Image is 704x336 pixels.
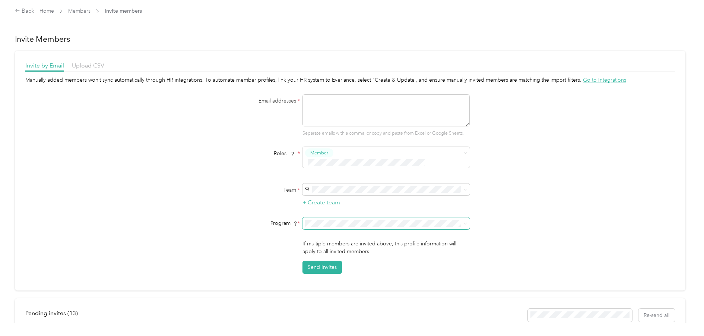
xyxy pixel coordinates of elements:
div: left-menu [25,309,83,322]
a: Home [39,8,54,14]
span: Invite members [105,7,142,15]
div: Resend all invitations [528,309,675,322]
div: Program [207,219,300,227]
div: info-bar [25,309,675,322]
span: Upload CSV [72,62,104,69]
a: Members [68,8,91,14]
button: Member [305,148,333,158]
div: Manually added members won’t sync automatically through HR integrations. To automate member profi... [25,76,675,84]
span: Member [310,150,328,156]
span: Invite by Email [25,62,64,69]
button: Re-send all [638,309,675,322]
label: Email addresses [207,97,300,105]
span: Roles [271,148,298,159]
span: ( 13 ) [67,310,78,317]
span: Pending invites [25,310,78,317]
iframe: Everlance-gr Chat Button Frame [662,294,704,336]
span: Go to Integrations [583,77,626,83]
button: + Create team [302,198,340,207]
button: Send Invites [302,261,342,274]
h1: Invite Members [15,34,685,44]
div: Back [15,7,34,16]
label: Team [207,186,300,194]
p: If multiple members are invited above, this profile information will apply to all invited members [302,240,470,255]
p: Separate emails with a comma, or copy and paste from Excel or Google Sheets. [302,130,470,137]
